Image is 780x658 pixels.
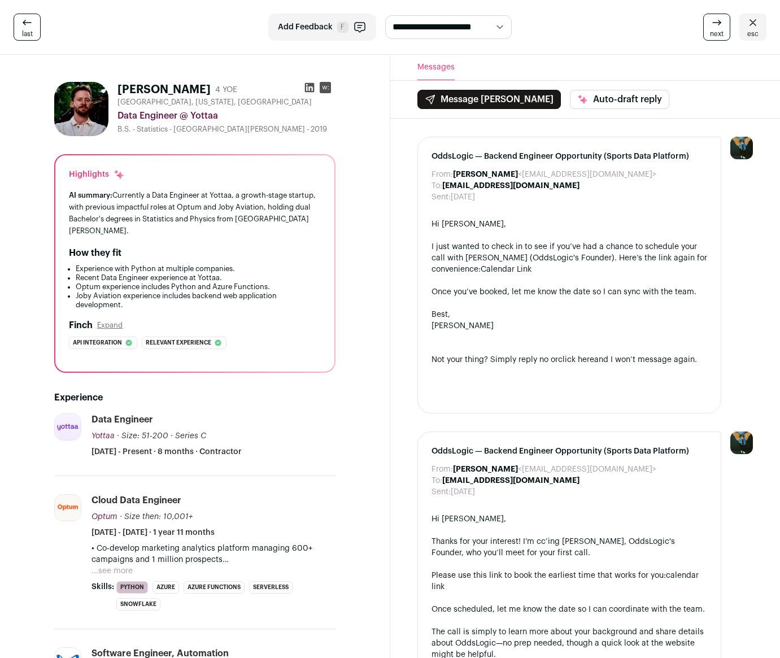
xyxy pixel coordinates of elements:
li: Azure [152,581,179,594]
span: Skills: [91,581,114,592]
div: I just wanted to check in to see if you’ve had a chance to schedule your call with [PERSON_NAME] ... [432,241,708,275]
button: Messages [417,55,455,80]
dd: [DATE] [451,486,475,498]
div: Once you’ve booked, let me know the date so I can sync with the team. [432,286,708,298]
li: Recent Data Engineer experience at Yottaa. [76,273,321,282]
div: 4 YOE [215,84,237,95]
div: [PERSON_NAME] [432,320,708,332]
div: Hi [PERSON_NAME], [432,219,708,230]
dt: Sent: [432,191,451,203]
a: last [14,14,41,41]
div: Hi [PERSON_NAME], [432,513,708,525]
img: bd4a8ee349341cb77f21f5ddf22ab96af3f43cc98928aae2d6e1aee5f14c6c23.jpg [55,414,81,440]
a: esc [739,14,766,41]
span: · Size: 51-200 [117,432,168,440]
span: OddsLogic — Backend Engineer Opportunity (Sports Data Platform) [432,446,708,457]
dd: <[EMAIL_ADDRESS][DOMAIN_NAME]> [453,169,656,180]
div: Please use this link to book the earliest time that works for you: [432,570,708,592]
span: next [710,29,724,38]
span: Add Feedback [278,21,333,33]
span: Relevant experience [146,337,211,348]
button: ...see more [91,565,133,577]
dd: <[EMAIL_ADDRESS][DOMAIN_NAME]> [453,464,656,475]
b: [EMAIL_ADDRESS][DOMAIN_NAME] [442,182,579,190]
h2: How they fit [69,246,121,260]
span: · Size then: 10,001+ [120,513,193,521]
span: [DATE] - Present · 8 months · Contractor [91,446,242,457]
p: • Co-develop marketing analytics platform managing 600+ campaigns and 1 million prospects [91,543,335,565]
span: · [171,430,173,442]
button: Add Feedback F [268,14,376,41]
h2: Finch [69,319,93,332]
span: OddsLogic — Backend Engineer Opportunity (Sports Data Platform) [432,151,708,162]
li: Azure Functions [184,581,245,594]
button: Message [PERSON_NAME] [417,90,561,109]
dd: [DATE] [451,191,475,203]
dt: To: [432,180,442,191]
div: Data Engineer [91,413,153,426]
a: Calendar Link [481,265,531,273]
div: Data Engineer @ Yottaa [117,109,335,123]
img: b8d602ccfbe2dc2634a3a305faa5fd988ce53fe92a227782e357e5a973582b7d.jpg [54,82,108,136]
button: Expand [97,321,123,330]
span: Api integration [73,337,122,348]
span: [DATE] - [DATE] · 1 year 11 months [91,527,215,538]
div: B.S. - Statistics - [GEOGRAPHIC_DATA][PERSON_NAME] - 2019 [117,125,335,134]
li: Joby Aviation experience includes backend web application development. [76,291,321,310]
dt: From: [432,169,453,180]
li: Python [116,581,148,594]
img: 12031951-medium_jpg [730,137,753,159]
span: [GEOGRAPHIC_DATA], [US_STATE], [GEOGRAPHIC_DATA] [117,98,312,107]
span: esc [747,29,759,38]
li: Experience with Python at multiple companies. [76,264,321,273]
span: Series C [175,432,206,440]
div: Cloud Data Engineer [91,494,181,507]
div: Not your thing? Simply reply no or and I won’t message again. [432,354,708,365]
div: Best, [432,309,708,320]
span: AI summary: [69,191,112,199]
b: [EMAIL_ADDRESS][DOMAIN_NAME] [442,477,579,485]
div: Currently a Data Engineer at Yottaa, a growth-stage startup, with previous impactful roles at Opt... [69,189,321,237]
span: Yottaa [91,432,115,440]
span: F [337,21,348,33]
a: next [703,14,730,41]
div: Thanks for your interest! I’m cc’ing [PERSON_NAME], OddsLogic's Founder, who you’ll meet for your... [432,536,708,559]
dt: To: [432,475,442,486]
b: [PERSON_NAME] [453,171,518,178]
dt: Sent: [432,486,451,498]
img: 376ce2308abb7868d27d6bbf9139e6d572da7d7426218e43eb8ec57d9e48ff1a.jpg [55,495,81,521]
h2: Experience [54,391,335,404]
dt: From: [432,464,453,475]
span: Optum [91,513,117,521]
b: [PERSON_NAME] [453,465,518,473]
button: Auto-draft reply [570,90,669,109]
div: Highlights [69,169,125,180]
li: Snowflake [116,598,160,611]
span: last [22,29,33,38]
h1: [PERSON_NAME] [117,82,211,98]
div: Once scheduled, let me know the date so I can coordinate with the team. [432,604,708,615]
img: 12031951-medium_jpg [730,432,753,454]
li: Serverless [249,581,293,594]
a: click here [558,356,594,364]
li: Optum experience includes Python and Azure Functions. [76,282,321,291]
